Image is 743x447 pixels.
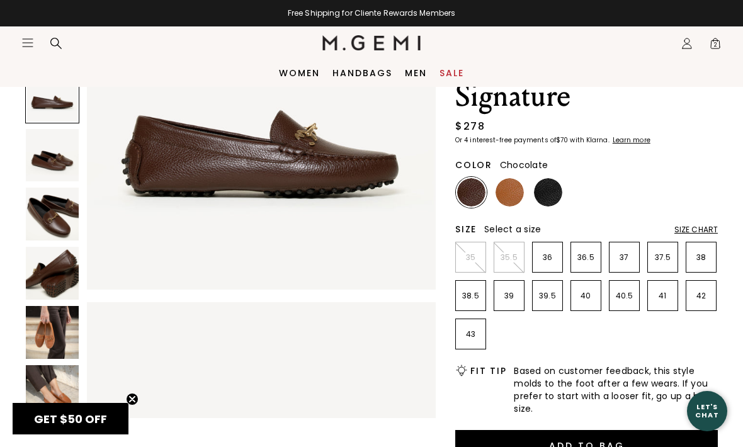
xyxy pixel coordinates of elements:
[533,291,562,301] p: 39.5
[570,135,611,145] klarna-placement-style-body: with Klarna
[648,252,678,263] p: 37.5
[494,252,524,263] p: 35.5
[322,35,421,50] img: M.Gemi
[456,291,485,301] p: 38.5
[484,223,541,235] span: Select a size
[26,129,79,182] img: The Pastoso Signature
[332,68,392,78] a: Handbags
[456,252,485,263] p: 35
[26,365,79,418] img: The Pastoso Signature
[571,291,601,301] p: 40
[613,135,650,145] klarna-placement-style-cta: Learn more
[610,291,639,301] p: 40.5
[496,178,524,207] img: Tan
[514,365,718,415] span: Based on customer feedback, this style molds to the foot after a few wears. If you prefer to star...
[571,252,601,263] p: 36.5
[610,252,639,263] p: 37
[709,40,722,52] span: 2
[494,291,524,301] p: 39
[687,403,727,419] div: Let's Chat
[34,411,107,427] span: GET $50 OFF
[674,225,718,235] div: Size Chart
[405,68,427,78] a: Men
[455,224,477,234] h2: Size
[611,137,650,144] a: Learn more
[126,393,139,405] button: Close teaser
[457,178,485,207] img: Chocolate
[440,68,464,78] a: Sale
[21,37,34,49] button: Open site menu
[26,188,79,240] img: The Pastoso Signature
[533,252,562,263] p: 36
[648,291,678,301] p: 41
[556,135,568,145] klarna-placement-style-amount: $70
[26,247,79,300] img: The Pastoso Signature
[13,403,128,434] div: GET $50 OFFClose teaser
[686,291,716,301] p: 42
[470,366,506,376] h2: Fit Tip
[279,68,320,78] a: Women
[534,178,562,207] img: Black
[455,160,492,170] h2: Color
[455,135,556,145] klarna-placement-style-body: Or 4 interest-free payments of
[26,306,79,359] img: The Pastoso Signature
[456,329,485,339] p: 43
[686,252,716,263] p: 38
[500,159,548,171] span: Chocolate
[455,119,485,134] div: $278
